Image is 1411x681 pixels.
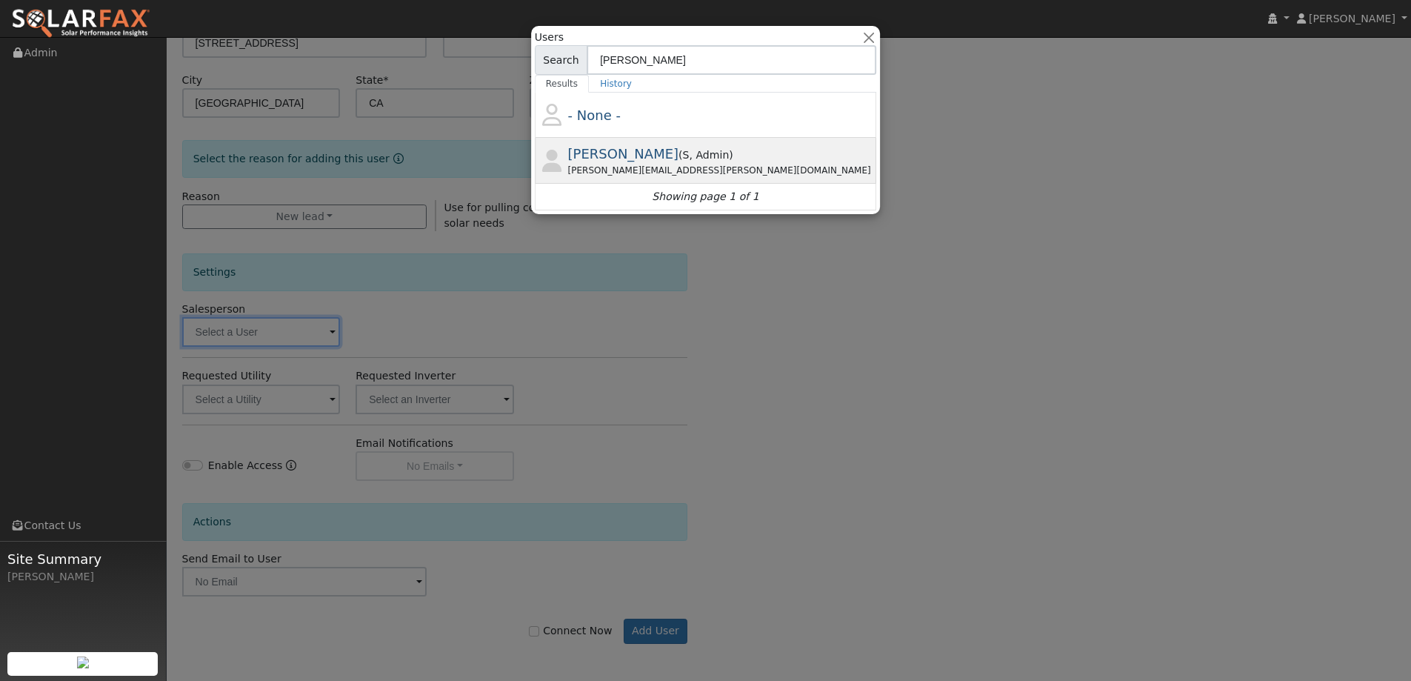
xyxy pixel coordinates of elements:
[568,164,874,177] div: [PERSON_NAME][EMAIL_ADDRESS][PERSON_NAME][DOMAIN_NAME]
[683,149,690,161] span: Salesperson
[11,8,150,39] img: SolarFax
[7,549,159,569] span: Site Summary
[535,30,564,45] span: Users
[690,149,730,161] span: Admin
[77,657,89,668] img: retrieve
[535,75,590,93] a: Results
[7,569,159,585] div: [PERSON_NAME]
[535,45,587,75] span: Search
[652,189,758,205] i: Showing page 1 of 1
[678,149,733,161] span: ( )
[568,146,679,162] span: [PERSON_NAME]
[568,107,621,123] span: - None -
[1309,13,1395,24] span: [PERSON_NAME]
[589,75,643,93] a: History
